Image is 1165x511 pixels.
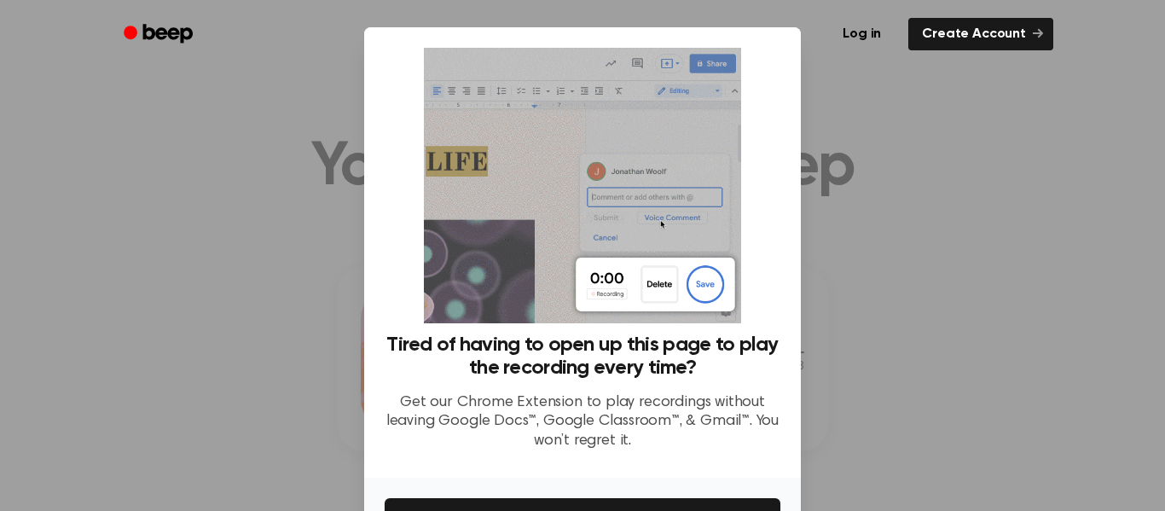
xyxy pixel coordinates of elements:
[424,48,740,323] img: Beep extension in action
[112,18,208,51] a: Beep
[385,393,780,451] p: Get our Chrome Extension to play recordings without leaving Google Docs™, Google Classroom™, & Gm...
[908,18,1053,50] a: Create Account
[826,15,898,54] a: Log in
[385,334,780,380] h3: Tired of having to open up this page to play the recording every time?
